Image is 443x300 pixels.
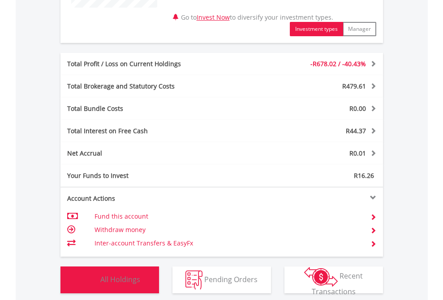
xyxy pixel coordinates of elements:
[290,22,343,36] button: Investment types
[95,223,359,237] td: Withdraw money
[79,270,99,290] img: holdings-wht.png
[100,274,140,284] span: All Holdings
[343,22,376,36] button: Manager
[60,149,249,158] div: Net Accrual
[172,266,271,293] button: Pending Orders
[60,104,249,113] div: Total Bundle Costs
[60,194,222,203] div: Account Actions
[310,59,366,68] span: -R678.02 / -40.43%
[349,104,366,113] span: R0.00
[60,171,222,180] div: Your Funds to Invest
[60,82,249,91] div: Total Brokerage and Statutory Costs
[95,210,359,223] td: Fund this account
[60,266,159,293] button: All Holdings
[185,270,202,290] img: pending_instructions-wht.png
[284,266,383,293] button: Recent Transactions
[349,149,366,157] span: R0.01
[342,82,366,90] span: R479.61
[346,127,366,135] span: R44.37
[204,274,258,284] span: Pending Orders
[60,127,249,135] div: Total Interest on Free Cash
[60,59,249,68] div: Total Profit / Loss on Current Holdings
[354,171,374,180] span: R16.26
[197,13,230,21] a: Invest Now
[304,267,338,287] img: transactions-zar-wht.png
[95,237,359,250] td: Inter-account Transfers & EasyFx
